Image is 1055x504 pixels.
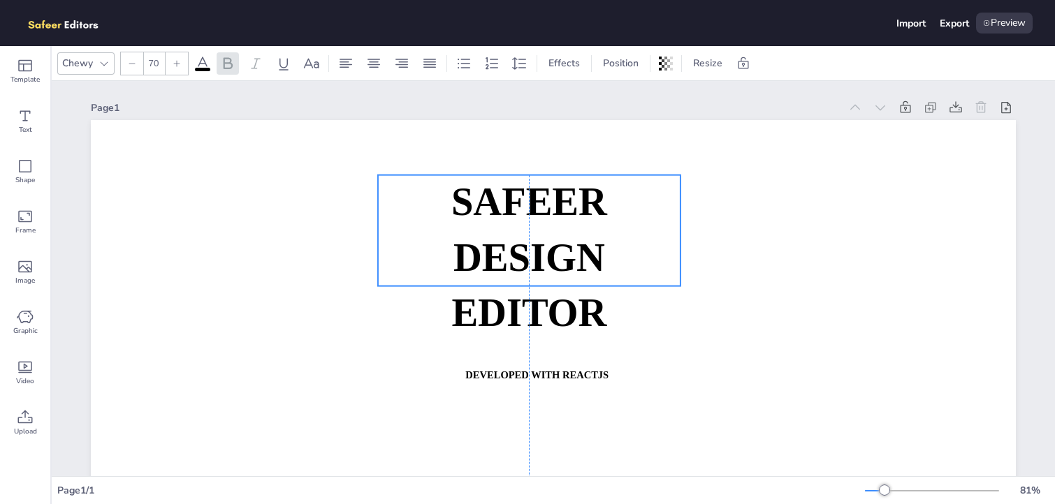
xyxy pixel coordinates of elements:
span: Position [600,57,641,70]
span: Graphic [13,325,38,336]
span: Frame [15,225,36,236]
span: Image [15,275,35,286]
span: Shape [15,175,35,186]
strong: DESIGN EDITOR [451,236,606,334]
div: Export [940,17,969,30]
span: Upload [14,426,37,437]
span: Text [19,124,32,135]
strong: DEVELOPED WITH REACTJS [465,369,609,380]
div: Import [896,17,926,30]
div: 81 % [1013,484,1047,497]
span: Video [16,376,34,387]
div: Page 1 [91,101,840,114]
span: Template [10,74,40,85]
div: Page 1 / 1 [57,484,865,497]
div: Preview [976,13,1033,34]
div: Chewy [59,54,96,73]
img: logo.png [22,13,119,34]
span: Resize [690,57,725,70]
strong: SAFEER [451,181,607,224]
span: Effects [546,57,583,70]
